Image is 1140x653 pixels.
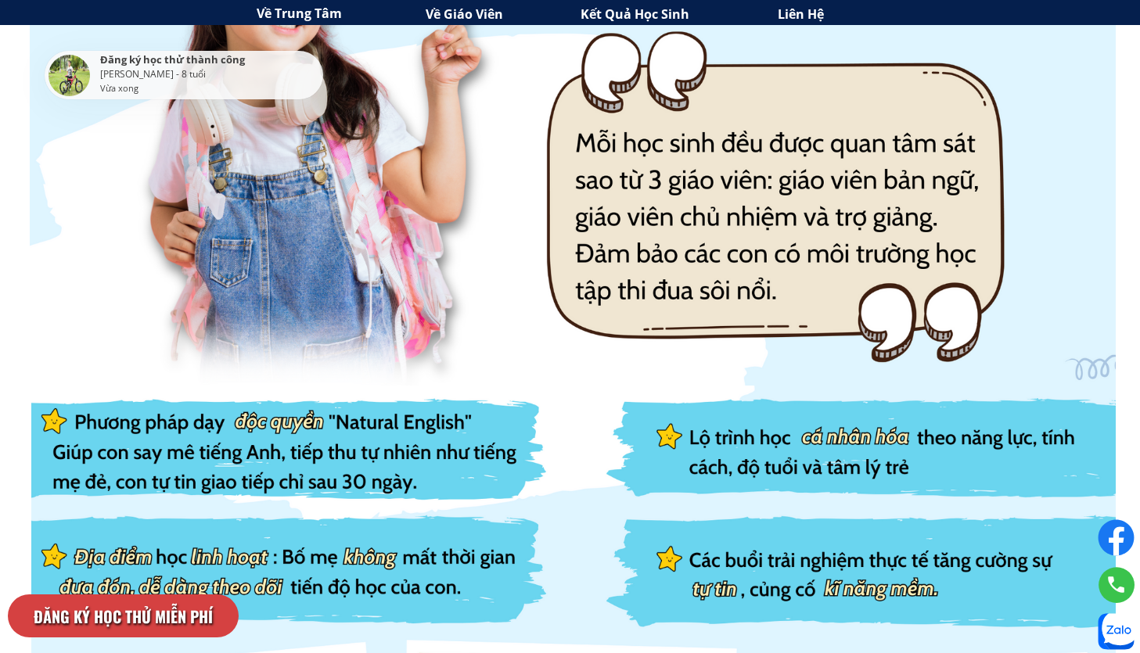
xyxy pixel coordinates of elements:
[100,81,138,95] div: Vừa xong
[426,5,592,25] h3: Về Giáo Viên
[100,68,319,81] div: [PERSON_NAME] - 8 tuổi
[581,5,786,25] h3: Kết Quả Học Sinh
[8,594,239,637] p: ĐĂNG KÝ HỌC THỬ MIỄN PHÍ
[778,5,920,25] h3: Liên Hệ
[100,55,319,68] div: Đăng ký học thử thành công
[257,4,420,24] h3: Về Trung Tâm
